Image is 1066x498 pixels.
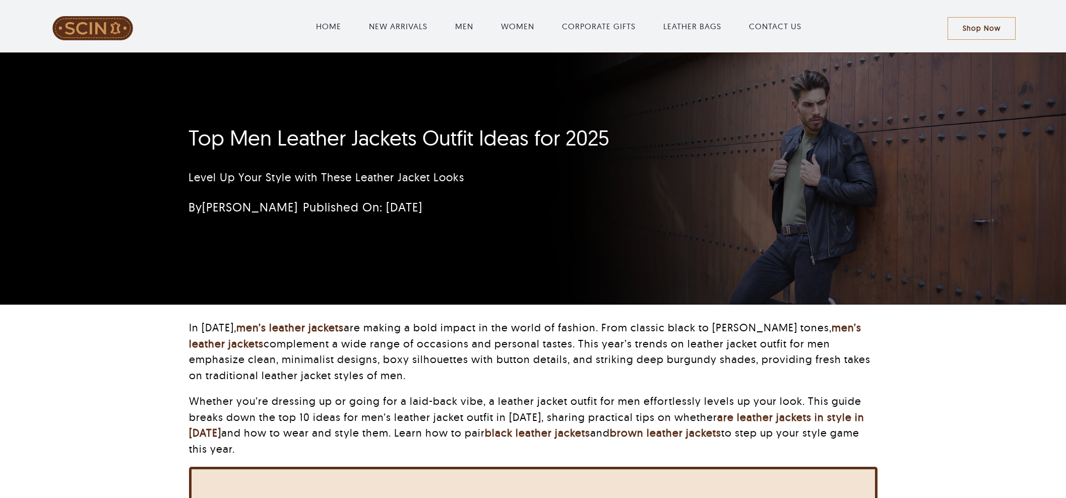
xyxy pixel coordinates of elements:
[663,20,721,32] a: LEATHER BAGS
[189,320,877,383] p: In [DATE], are making a bold impact in the world of fashion. From classic black to [PERSON_NAME] ...
[189,321,861,350] a: men’s leather jackets
[485,426,590,439] a: black leather jackets
[189,169,758,186] p: Level Up Your Style with These Leather Jacket Looks
[189,125,758,151] h1: Top Men Leather Jackets Outfit Ideas for 2025
[189,393,877,457] p: Whether you’re dressing up or going for a laid-back vibe, a leather jacket outfit for men effortl...
[170,10,947,42] nav: Main Menu
[369,20,427,32] a: NEW ARRIVALS
[303,199,422,215] span: Published On: [DATE]
[948,17,1016,40] a: Shop Now
[501,20,534,32] a: WOMEN
[562,20,636,32] a: CORPORATE GIFTS
[316,20,341,32] a: HOME
[455,20,473,32] a: MEN
[189,199,298,215] span: By
[202,199,298,215] a: [PERSON_NAME]
[610,426,721,439] a: brown leather jackets
[963,24,1000,33] span: Shop Now
[749,20,801,32] a: CONTACT US
[236,321,344,334] a: men’s leather jackets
